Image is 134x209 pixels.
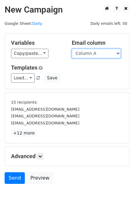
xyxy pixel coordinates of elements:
[103,180,134,209] iframe: Chat Widget
[11,121,79,125] small: [EMAIL_ADDRESS][DOMAIN_NAME]
[11,40,63,46] h5: Variables
[11,153,123,160] h5: Advanced
[5,5,129,15] h2: New Campaign
[44,73,60,83] button: Save
[11,49,48,58] a: Copy/paste...
[88,21,129,26] a: Daily emails left: 50
[11,64,37,71] a: Templates
[11,73,35,83] a: Load...
[11,100,38,104] small: 15 recipients:
[11,129,37,137] a: +12 more
[11,114,79,118] small: [EMAIL_ADDRESS][DOMAIN_NAME]
[5,172,25,184] a: Send
[88,20,129,27] span: Daily emails left: 50
[32,21,42,26] a: Daily
[72,40,123,46] h5: Email column
[5,21,42,26] small: Google Sheet:
[11,107,79,112] small: [EMAIL_ADDRESS][DOMAIN_NAME]
[26,172,53,184] a: Preview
